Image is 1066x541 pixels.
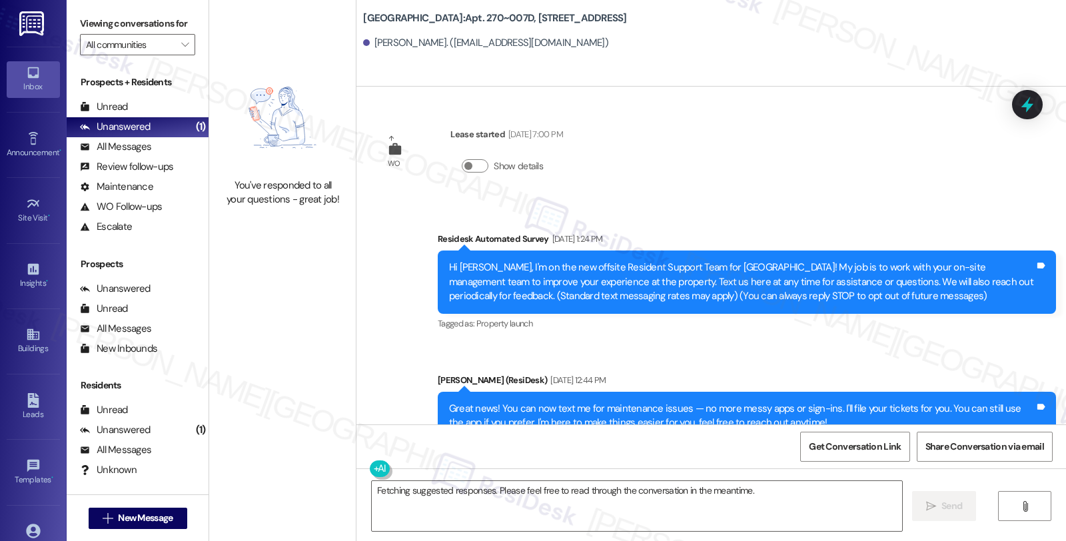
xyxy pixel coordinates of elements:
[89,508,187,529] button: New Message
[449,402,1035,430] div: Great news! You can now text me for maintenance issues — no more messy apps or sign-ins. I'll fil...
[7,454,60,490] a: Templates •
[925,440,1044,454] span: Share Conversation via email
[19,11,47,36] img: ResiDesk Logo
[549,232,603,246] div: [DATE] 1:24 PM
[80,180,153,194] div: Maintenance
[372,481,902,531] textarea: Fetching suggested responses. Please feel free to read through the conversation in the meantime.
[800,432,909,462] button: Get Conversation Link
[80,100,128,114] div: Unread
[7,389,60,425] a: Leads
[438,314,1056,333] div: Tagged as:
[80,160,173,174] div: Review follow-ups
[80,302,128,316] div: Unread
[80,282,151,296] div: Unanswered
[7,258,60,294] a: Insights •
[67,75,209,89] div: Prospects + Residents
[67,378,209,392] div: Residents
[51,473,53,482] span: •
[193,117,209,137] div: (1)
[80,120,151,134] div: Unanswered
[363,36,608,50] div: [PERSON_NAME]. ([EMAIL_ADDRESS][DOMAIN_NAME])
[476,318,532,329] span: Property launch
[80,220,132,234] div: Escalate
[809,440,901,454] span: Get Conversation Link
[941,499,962,513] span: Send
[80,342,157,356] div: New Inbounds
[103,513,113,524] i: 
[80,423,151,437] div: Unanswered
[224,179,341,207] div: You've responded to all your questions - great job!
[7,193,60,229] a: Site Visit •
[1020,501,1030,512] i: 
[224,63,341,171] img: empty-state
[438,373,1056,392] div: [PERSON_NAME] (ResiDesk)
[80,140,151,154] div: All Messages
[80,443,151,457] div: All Messages
[181,39,189,50] i: 
[917,432,1053,462] button: Share Conversation via email
[438,232,1056,251] div: Residesk Automated Survey
[48,211,50,221] span: •
[46,276,48,286] span: •
[59,146,61,155] span: •
[80,200,162,214] div: WO Follow-ups
[912,491,977,521] button: Send
[7,323,60,359] a: Buildings
[547,373,606,387] div: [DATE] 12:44 PM
[67,257,209,271] div: Prospects
[363,11,626,25] b: [GEOGRAPHIC_DATA]: Apt. 270~007D, [STREET_ADDRESS]
[505,127,563,141] div: [DATE] 7:00 PM
[80,322,151,336] div: All Messages
[86,34,174,55] input: All communities
[80,13,195,34] label: Viewing conversations for
[926,501,936,512] i: 
[118,511,173,525] span: New Message
[494,159,543,173] label: Show details
[450,127,562,146] div: Lease started
[80,463,137,477] div: Unknown
[7,61,60,97] a: Inbox
[449,261,1035,303] div: Hi [PERSON_NAME], I'm on the new offsite Resident Support Team for [GEOGRAPHIC_DATA]! My job is t...
[193,420,209,440] div: (1)
[388,157,400,171] div: WO
[80,403,128,417] div: Unread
